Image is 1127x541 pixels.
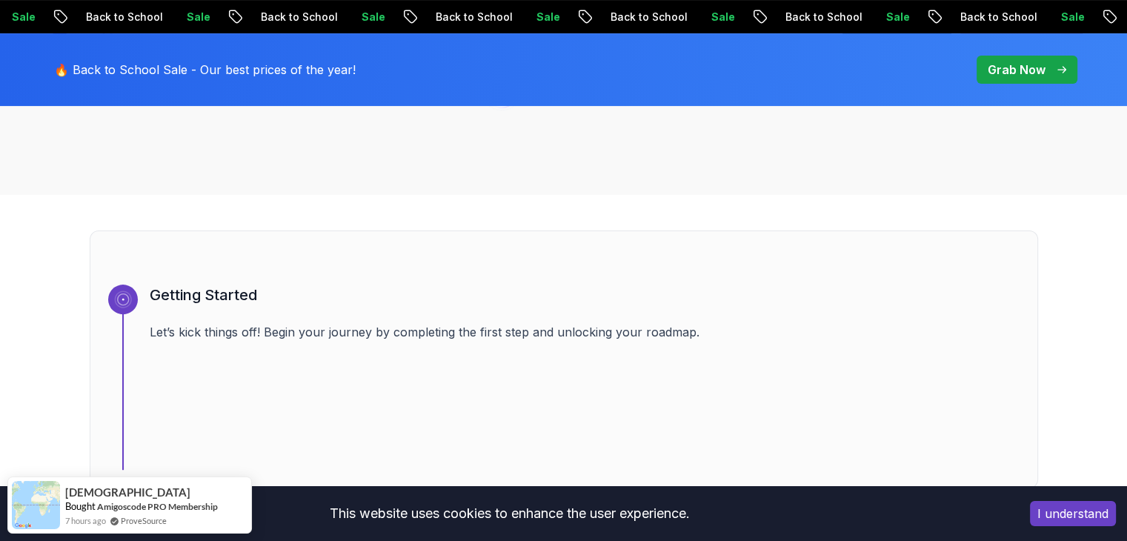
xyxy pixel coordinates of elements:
[247,10,348,24] p: Back to School
[522,10,570,24] p: Sale
[946,10,1047,24] p: Back to School
[65,486,190,499] span: [DEMOGRAPHIC_DATA]
[150,323,1020,341] p: Let’s kick things off! Begin your journey by completing the first step and unlocking your roadmap.
[65,500,96,512] span: Bought
[72,10,173,24] p: Back to School
[150,285,1020,305] h3: Getting Started
[348,10,395,24] p: Sale
[697,10,745,24] p: Sale
[1047,10,1094,24] p: Sale
[771,10,872,24] p: Back to School
[65,514,106,527] span: 7 hours ago
[596,10,697,24] p: Back to School
[11,497,1008,530] div: This website uses cookies to enhance the user experience.
[54,61,356,79] p: 🔥 Back to School Sale - Our best prices of the year!
[97,501,218,512] a: Amigoscode PRO Membership
[121,514,167,527] a: ProveSource
[12,481,60,529] img: provesource social proof notification image
[988,61,1045,79] p: Grab Now
[872,10,920,24] p: Sale
[173,10,220,24] p: Sale
[1030,501,1116,526] button: Accept cookies
[422,10,522,24] p: Back to School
